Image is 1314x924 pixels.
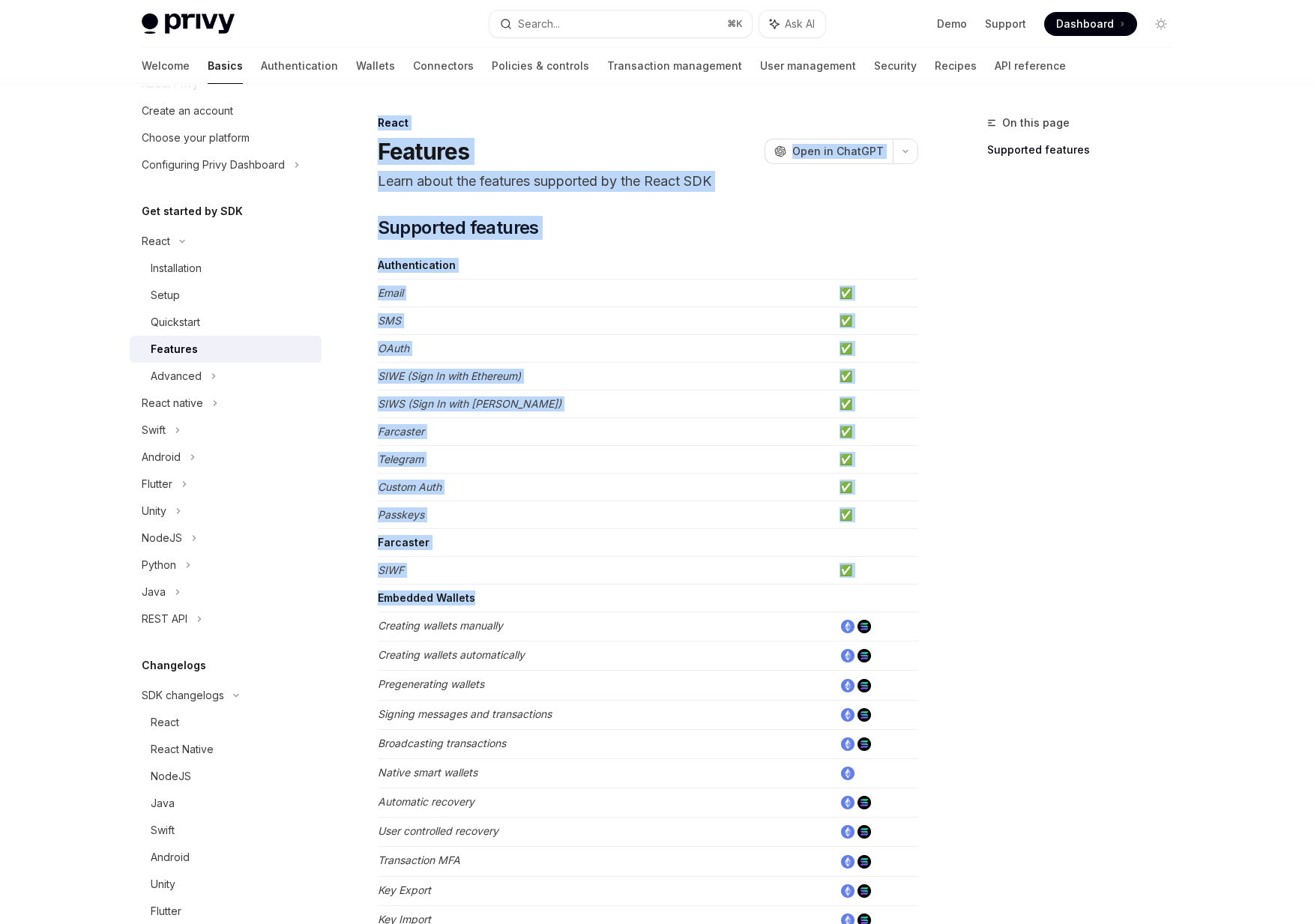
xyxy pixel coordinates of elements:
em: Creating wallets automatically [378,648,525,661]
em: Custom Auth [378,480,441,493]
a: Authentication [261,48,338,84]
a: NodeJS [130,763,322,790]
a: Unity [130,871,322,898]
img: ethereum.png [841,884,855,898]
td: ✅ [834,307,918,335]
div: Unity [151,875,175,893]
em: User controlled recovery [378,824,498,837]
img: solana.png [858,737,871,751]
td: ✅ [834,557,918,585]
div: React native [142,394,203,412]
img: solana.png [858,679,871,692]
em: Transaction MFA [378,854,460,866]
div: Unity [142,502,166,520]
img: solana.png [858,708,871,722]
em: Pregenerating wallets [378,677,484,690]
td: ✅ [834,446,918,474]
div: Java [151,794,175,812]
em: Creating wallets manually [378,619,503,632]
div: React Native [151,740,214,758]
em: Telegram [378,453,424,465]
img: ethereum.png [841,796,855,809]
div: Android [142,448,181,466]
em: SIWS (Sign In with [PERSON_NAME]) [378,397,561,410]
td: ✅ [834,390,918,418]
img: ethereum.png [841,708,855,722]
a: Welcome [142,48,190,84]
img: ethereum.png [841,737,855,751]
p: Learn about the features supported by the React SDK [378,171,918,192]
img: ethereum.png [841,767,855,780]
td: ✅ [834,335,918,363]
em: Automatic recovery [378,795,474,808]
a: React [130,709,322,736]
div: REST API [142,610,187,628]
a: Create an account [130,97,322,124]
img: solana.png [858,884,871,898]
a: Support [985,16,1026,31]
img: solana.png [858,796,871,809]
em: Key Export [378,884,431,896]
a: Setup [130,282,322,309]
button: Search...⌘K [489,10,752,37]
span: ⌘ K [727,18,743,30]
div: Setup [151,286,180,304]
img: ethereum.png [841,679,855,692]
a: Demo [937,16,967,31]
a: Security [874,48,917,84]
a: Java [130,790,322,817]
td: ✅ [834,418,918,446]
button: Ask AI [759,10,825,37]
a: Choose your platform [130,124,322,151]
span: On this page [1002,114,1070,132]
td: ✅ [834,363,918,390]
a: Transaction management [607,48,742,84]
div: Search... [518,15,560,33]
a: API reference [995,48,1066,84]
div: Java [142,583,166,601]
a: Android [130,844,322,871]
em: OAuth [378,342,409,354]
h1: Features [378,138,470,165]
img: solana.png [858,620,871,633]
a: Supported features [987,138,1185,162]
a: Connectors [413,48,474,84]
td: ✅ [834,501,918,529]
em: SIWF [378,564,404,576]
div: React [378,115,918,130]
td: ✅ [834,280,918,307]
em: Farcaster [378,425,424,438]
div: Features [151,340,198,358]
div: Choose your platform [142,129,250,147]
div: NodeJS [142,529,182,547]
td: ✅ [834,474,918,501]
button: Toggle dark mode [1149,12,1173,36]
div: Advanced [151,367,202,385]
strong: Authentication [378,259,456,271]
img: solana.png [858,825,871,839]
em: Passkeys [378,508,424,521]
span: Ask AI [785,16,815,31]
div: Installation [151,259,202,277]
img: ethereum.png [841,855,855,869]
img: ethereum.png [841,825,855,839]
a: Quickstart [130,309,322,336]
div: React [151,713,179,731]
img: ethereum.png [841,649,855,662]
div: NodeJS [151,767,191,785]
div: Python [142,556,176,574]
a: Basics [208,48,243,84]
h5: Changelogs [142,656,206,674]
div: React [142,232,170,250]
div: Create an account [142,102,233,120]
em: Broadcasting transactions [378,737,506,749]
div: Configuring Privy Dashboard [142,156,285,174]
div: Swift [142,421,166,439]
img: solana.png [858,855,871,869]
em: Signing messages and transactions [378,707,552,720]
a: React Native [130,736,322,763]
img: ethereum.png [841,620,855,633]
a: Wallets [356,48,395,84]
div: Flutter [142,475,172,493]
button: Open in ChatGPT [765,139,893,164]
